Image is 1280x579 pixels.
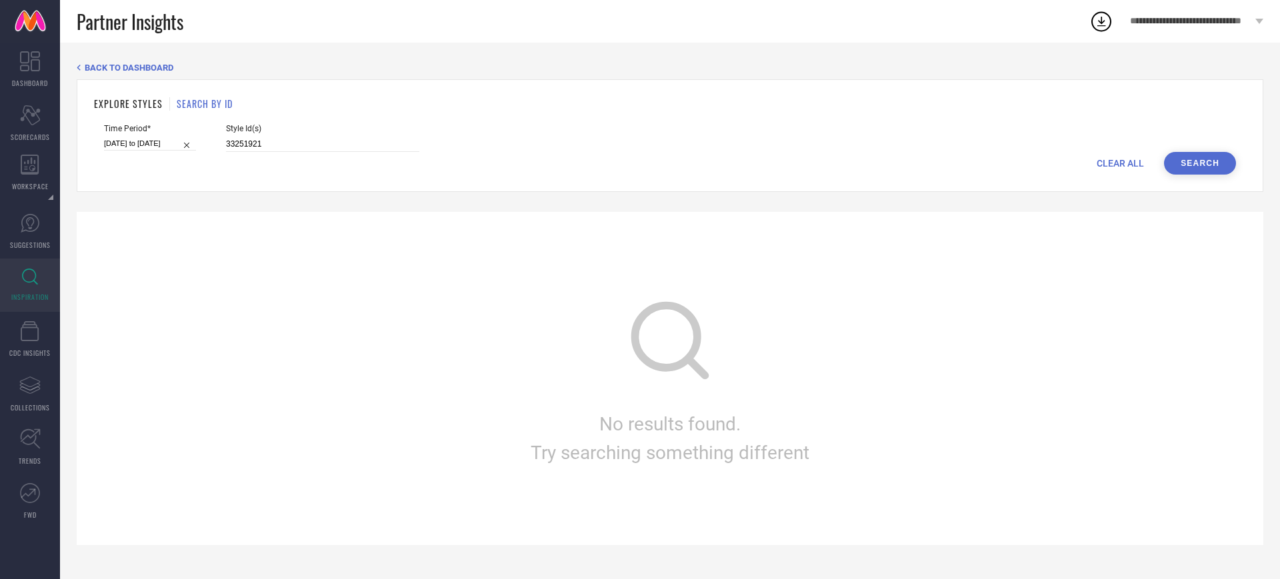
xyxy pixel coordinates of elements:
span: BACK TO DASHBOARD [85,63,173,73]
span: TRENDS [19,456,41,466]
span: SCORECARDS [11,132,50,142]
h1: EXPLORE STYLES [94,97,163,111]
span: Partner Insights [77,8,183,35]
span: INSPIRATION [11,292,49,302]
button: Search [1164,152,1236,175]
span: No results found. [599,413,741,435]
span: Time Period* [104,124,196,133]
span: Style Id(s) [226,124,419,133]
input: Select time period [104,137,196,151]
span: CLEAR ALL [1097,158,1144,169]
input: Enter comma separated style ids e.g. 12345, 67890 [226,137,419,152]
span: CDC INSIGHTS [9,348,51,358]
span: DASHBOARD [12,78,48,88]
span: Try searching something different [531,442,809,464]
div: Back TO Dashboard [77,63,1263,73]
span: WORKSPACE [12,181,49,191]
span: FWD [24,510,37,520]
span: COLLECTIONS [11,402,50,412]
span: SUGGESTIONS [10,240,51,250]
h1: SEARCH BY ID [177,97,233,111]
div: Open download list [1089,9,1113,33]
